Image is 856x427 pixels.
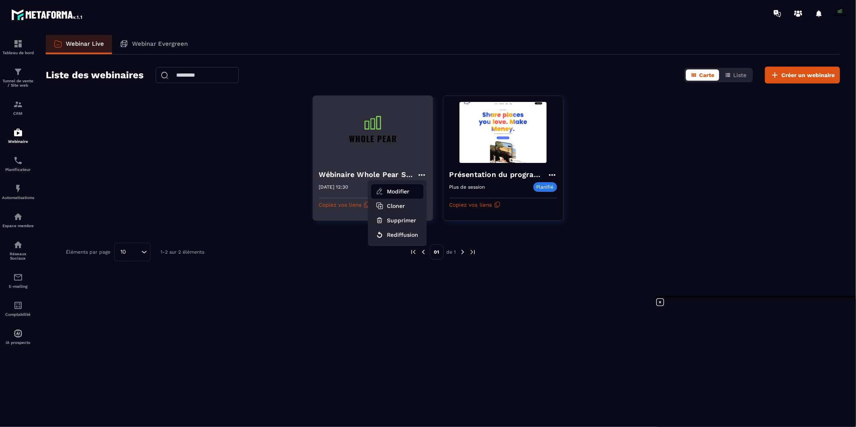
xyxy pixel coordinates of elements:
p: Webinar Live [66,40,104,47]
img: webinar-background [449,102,557,163]
img: social-network [13,240,23,250]
p: Réseaux Sociaux [2,252,34,260]
p: Webinar Evergreen [132,40,188,47]
button: Créer un webinaire [765,67,840,83]
h4: Wébinaire Whole Pear Septembre 2025 [319,169,417,180]
button: Copiez vos liens [319,198,370,211]
p: Planifié [533,182,557,192]
p: Tableau de bord [2,51,34,55]
p: [DATE] 12:30 [319,184,348,190]
a: emailemailE-mailing [2,266,34,295]
span: Carte [699,72,714,78]
p: Automatisations [2,195,34,200]
a: automationsautomationsWebinaire [2,122,34,150]
h4: Présentation du programme ambassadeur [449,169,547,180]
button: Cloner [371,199,423,213]
div: Search for option [114,243,150,261]
button: Liste [720,69,751,81]
img: email [13,272,23,282]
p: E-mailing [2,284,34,289]
button: Rediffusion [371,228,423,242]
img: formation [13,100,23,109]
img: automations [13,184,23,193]
p: Comptabilité [2,312,34,317]
img: automations [13,212,23,222]
img: formation [13,67,23,77]
p: de 1 [447,249,456,255]
p: Tunnel de vente / Site web [2,79,34,87]
p: CRM [2,111,34,116]
img: formation [13,39,23,49]
input: Search for option [129,248,139,256]
h2: Liste des webinaires [46,67,144,83]
a: Webinar Live [46,35,112,54]
img: prev [420,248,427,256]
span: Créer un webinaire [781,71,835,79]
img: logo [11,7,83,22]
p: Planificateur [2,167,34,172]
p: Éléments par page [66,249,110,255]
a: formationformationCRM [2,94,34,122]
img: automations [13,128,23,137]
img: next [459,248,466,256]
p: Espace membre [2,224,34,228]
a: automationsautomationsEspace membre [2,206,34,234]
img: accountant [13,301,23,310]
button: Supprimer [371,213,423,228]
p: IA prospects [2,340,34,345]
img: webinar-background [319,102,427,163]
a: formationformationTableau de bord [2,33,34,61]
p: 01 [430,244,444,260]
img: prev [410,248,417,256]
button: Carte [686,69,719,81]
p: 1-2 sur 2 éléments [161,249,204,255]
a: accountantaccountantComptabilité [2,295,34,323]
a: social-networksocial-networkRéseaux Sociaux [2,234,34,266]
button: Copiez vos liens [449,198,500,211]
button: Modifier [371,184,423,199]
p: Plus de session [449,184,485,190]
p: Webinaire [2,139,34,144]
img: scheduler [13,156,23,165]
span: 10 [118,248,129,256]
img: automations [13,329,23,338]
img: next [469,248,476,256]
a: schedulerschedulerPlanificateur [2,150,34,178]
span: Liste [733,72,746,78]
a: formationformationTunnel de vente / Site web [2,61,34,94]
a: automationsautomationsAutomatisations [2,178,34,206]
